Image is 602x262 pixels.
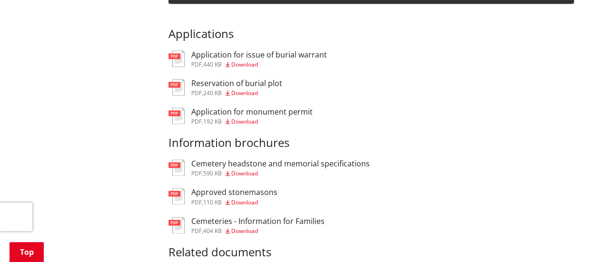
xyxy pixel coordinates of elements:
h3: Reservation of burial plot [191,79,282,88]
img: document-pdf.svg [168,79,185,96]
span: 110 KB [203,198,222,206]
img: document-pdf.svg [168,107,185,124]
h3: Cemetery headstone and memorial specifications [191,159,370,168]
span: 440 KB [203,60,222,68]
img: document-pdf.svg [168,159,185,176]
span: pdf [191,198,202,206]
a: Cemetery headstone and memorial specifications pdf,590 KB Download [168,159,370,176]
div: , [191,171,370,176]
a: Approved stonemasons pdf,110 KB Download [168,188,277,205]
div: , [191,119,313,125]
h3: Applications [168,13,574,41]
span: pdf [191,169,202,177]
div: , [191,228,325,234]
span: pdf [191,89,202,97]
img: document-pdf.svg [168,217,185,233]
span: pdf [191,117,202,126]
div: , [191,90,282,96]
span: 404 KB [203,227,222,235]
h3: Approved stonemasons [191,188,277,197]
img: document-pdf.svg [168,188,185,204]
a: Top [10,242,44,262]
span: pdf [191,60,202,68]
h3: Information brochures [168,136,574,150]
span: 240 KB [203,89,222,97]
span: Download [231,227,258,235]
a: Cemeteries - Information for Families pdf,404 KB Download [168,217,325,234]
div: , [191,200,277,205]
h3: Cemeteries - Information for Families [191,217,325,226]
h3: Application for monument permit [191,107,313,116]
a: Reservation of burial plot pdf,240 KB Download [168,79,282,96]
span: 192 KB [203,117,222,126]
div: , [191,62,327,68]
span: Download [231,198,258,206]
span: pdf [191,227,202,235]
h3: Related documents [168,245,574,259]
span: 590 KB [203,169,222,177]
img: document-pdf.svg [168,50,185,67]
a: Application for monument permit pdf,192 KB Download [168,107,313,125]
iframe: Messenger Launcher [558,222,592,256]
span: Download [231,89,258,97]
span: Download [231,60,258,68]
span: Download [231,117,258,126]
a: Application for issue of burial warrant pdf,440 KB Download [168,50,327,68]
h3: Application for issue of burial warrant [191,50,327,59]
span: Download [231,169,258,177]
